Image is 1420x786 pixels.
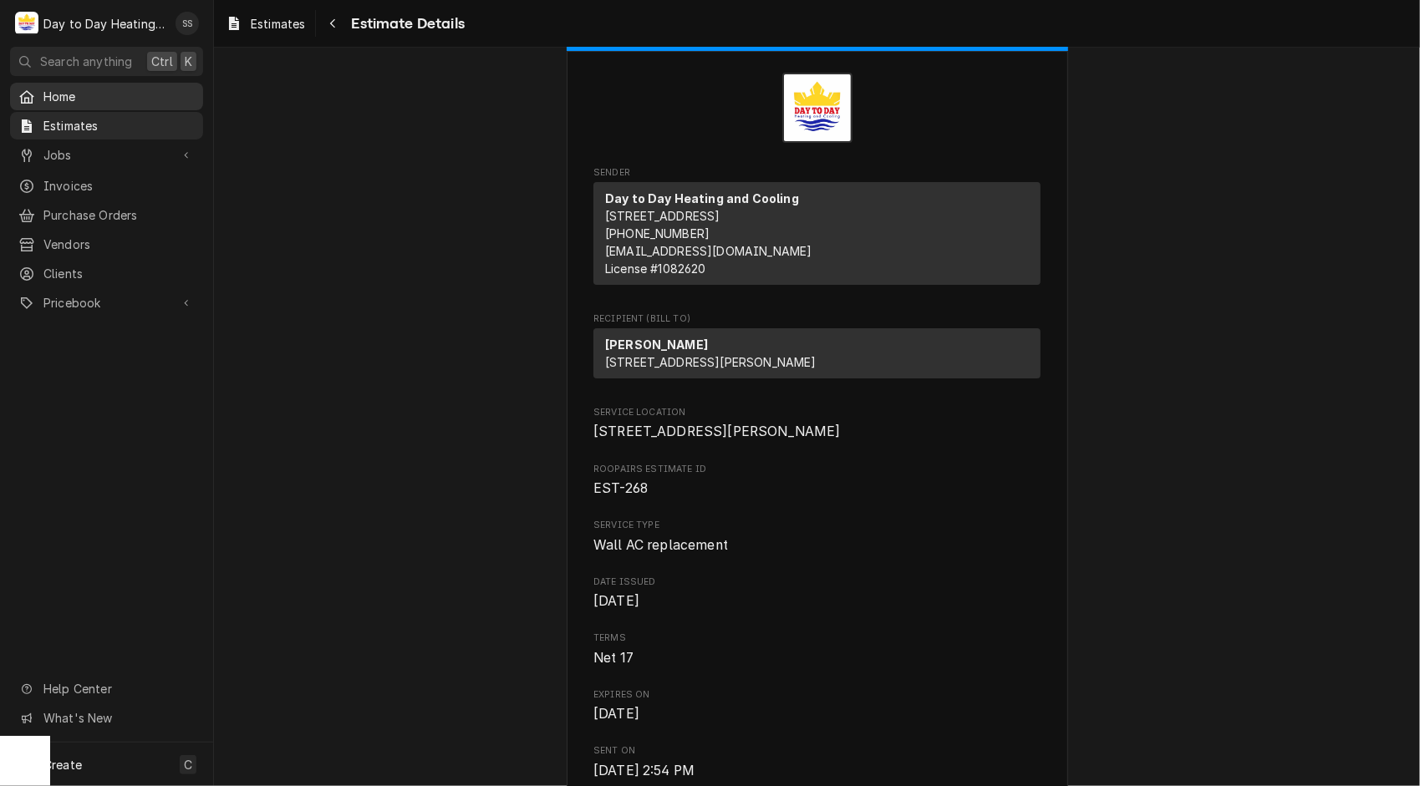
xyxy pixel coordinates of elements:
div: Sent On [593,744,1041,780]
div: Expires On [593,688,1041,724]
span: What's New [43,709,193,727]
span: Net 17 [593,650,634,666]
span: Date Issued [593,591,1041,611]
div: Sender [593,182,1041,285]
span: [STREET_ADDRESS][PERSON_NAME] [605,355,817,369]
div: Day to Day Heating and Cooling [43,15,166,33]
span: Vendors [43,236,195,253]
span: Roopairs Estimate ID [593,463,1041,476]
span: Service Location [593,422,1041,442]
span: Sent On [593,761,1041,781]
span: Invoices [43,177,195,195]
span: Estimates [251,15,305,33]
a: Vendors [10,231,203,258]
span: Expires On [593,688,1041,702]
span: Ctrl [151,53,173,70]
div: Estimate Sender [593,166,1041,292]
div: Service Location [593,406,1041,442]
a: Invoices [10,172,203,200]
span: K [185,53,192,70]
span: Purchase Orders [43,206,195,224]
img: Logo [782,73,853,143]
div: Recipient (Bill To) [593,328,1041,378]
span: Create [43,758,82,772]
a: Go to What's New [10,704,203,732]
button: Navigate back [319,10,346,37]
span: Service Location [593,406,1041,419]
span: [DATE] [593,593,639,609]
span: [STREET_ADDRESS] [605,209,720,223]
a: Purchase Orders [10,201,203,229]
div: Sender [593,182,1041,292]
span: Service Type [593,535,1041,555]
a: Estimates [219,10,312,38]
span: Jobs [43,146,170,164]
a: Go to Help Center [10,675,203,702]
strong: [PERSON_NAME] [605,337,708,352]
div: Day to Day Heating and Cooling's Avatar [15,12,38,35]
span: Sent On [593,744,1041,758]
span: License # 1082620 [605,261,706,276]
a: Estimates [10,112,203,139]
span: Recipient (Bill To) [593,312,1041,326]
a: Go to Jobs [10,141,203,169]
span: [DATE] [593,706,639,722]
span: Service Type [593,519,1041,532]
span: Clients [43,265,195,282]
span: [STREET_ADDRESS][PERSON_NAME] [593,423,841,439]
div: Estimate Recipient [593,312,1041,386]
a: Clients [10,260,203,287]
span: EST-268 [593,480,648,496]
div: Service Type [593,519,1041,555]
span: Date Issued [593,576,1041,589]
a: Home [10,83,203,110]
span: C [184,756,192,773]
span: Expires On [593,704,1041,724]
div: Recipient (Bill To) [593,328,1041,385]
div: Terms [593,631,1041,667]
span: Terms [593,631,1041,645]
div: D [15,12,38,35]
span: Terms [593,648,1041,668]
span: Estimate Details [346,13,465,35]
div: SS [176,12,199,35]
span: Search anything [40,53,132,70]
span: Wall AC replacement [593,537,728,553]
strong: Day to Day Heating and Cooling [605,191,799,205]
button: Search anythingCtrlK [10,47,203,76]
span: Pricebook [43,294,170,312]
span: Estimates [43,117,195,134]
a: [EMAIL_ADDRESS][DOMAIN_NAME] [605,244,812,258]
span: Sender [593,166,1041,180]
div: Roopairs Estimate ID [593,463,1041,499]
span: Help Center [43,680,193,697]
a: Go to Pricebook [10,289,203,317]
div: Shaun Smith's Avatar [176,12,199,35]
div: Date Issued [593,576,1041,611]
span: Home [43,88,195,105]
span: [DATE] 2:54 PM [593,763,695,778]
span: Roopairs Estimate ID [593,479,1041,499]
a: [PHONE_NUMBER] [605,226,710,241]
